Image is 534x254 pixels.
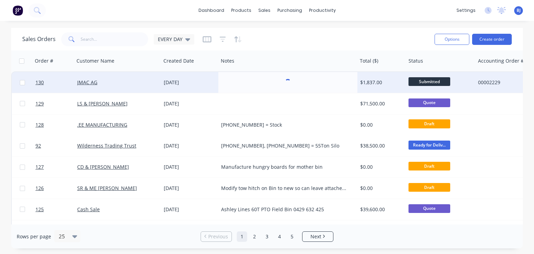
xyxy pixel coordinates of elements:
[35,199,77,220] a: 125
[228,5,255,16] div: products
[435,34,469,45] button: Options
[164,121,216,128] div: [DATE]
[35,142,41,149] span: 92
[221,121,348,128] div: [PHONE_NUMBER] = Stock
[453,5,479,16] div: settings
[35,178,77,199] a: 126
[360,121,401,128] div: $0.00
[35,57,53,64] div: Order #
[360,100,401,107] div: $71,500.00
[237,231,247,242] a: Page 1 is your current page
[310,233,321,240] span: Next
[408,183,450,192] span: Draft
[35,100,44,107] span: 129
[77,100,128,107] a: LS & [PERSON_NAME]
[274,5,306,16] div: purchasing
[306,5,339,16] div: productivity
[164,100,216,107] div: [DATE]
[408,119,450,128] span: Draft
[77,79,97,86] a: JMAC AG
[221,142,348,149] div: [PHONE_NUMBER], [PHONE_NUMBER] = 55Ton Silo
[77,142,136,149] a: Wilderness Trading Trust
[360,79,401,86] div: $1,837.00
[221,164,348,170] div: Manufacture hungry boards for mother bin
[360,206,401,213] div: $39,600.00
[408,162,450,170] span: Draft
[262,231,272,242] a: Page 3
[408,141,450,149] span: Ready for Deliv...
[35,220,77,241] a: 124
[158,35,183,43] span: EVERY DAY
[408,77,450,86] span: Submitted
[164,164,216,170] div: [DATE]
[221,185,348,192] div: Modify tow hitch on Bin to new so can leave attached to tractor and add hydraulic wheels new
[221,57,234,64] div: Notes
[360,164,401,170] div: $0.00
[408,204,450,213] span: Quote
[164,142,216,149] div: [DATE]
[478,57,524,64] div: Accounting Order #
[77,164,129,170] a: CD & [PERSON_NAME]
[35,135,77,156] a: 92
[35,79,44,86] span: 130
[201,233,232,240] a: Previous page
[164,79,216,86] div: [DATE]
[164,185,216,192] div: [DATE]
[408,98,450,107] span: Quote
[17,233,51,240] span: Rows per page
[22,36,56,42] h1: Sales Orders
[195,5,228,16] a: dashboard
[302,233,333,240] a: Next page
[35,121,44,128] span: 128
[360,185,401,192] div: $0.00
[35,206,44,213] span: 125
[35,157,77,177] a: 127
[35,114,77,135] a: 128
[77,185,137,191] a: SR & ME [PERSON_NAME]
[81,32,148,46] input: Search...
[472,34,512,45] button: Create order
[76,57,114,64] div: Customer Name
[163,57,194,64] div: Created Date
[13,5,23,16] img: Factory
[249,231,260,242] a: Page 2
[360,57,378,64] div: Total ($)
[35,185,44,192] span: 126
[35,93,77,114] a: 129
[360,142,401,149] div: $38,500.00
[198,231,336,242] ul: Pagination
[164,206,216,213] div: [DATE]
[221,206,348,213] div: Ashley Lines 60T PTO Field Bin 0429 632 425
[208,233,228,240] span: Previous
[77,121,127,128] a: .EE MANUFACTURING
[287,231,297,242] a: Page 5
[35,72,77,93] a: 130
[274,231,285,242] a: Page 4
[517,7,521,14] span: BJ
[408,57,423,64] div: Status
[77,206,100,213] a: Cash Sale
[35,164,44,170] span: 127
[255,5,274,16] div: sales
